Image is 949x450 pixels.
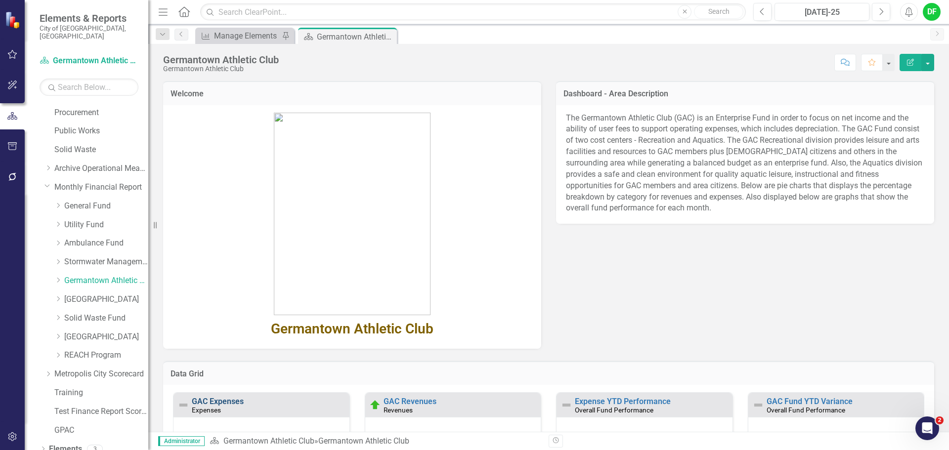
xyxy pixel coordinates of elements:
[64,331,148,343] a: [GEOGRAPHIC_DATA]
[54,107,148,119] a: Procurement
[923,3,941,21] button: DF
[812,430,857,440] text: YTD Variance
[64,350,148,361] a: REACH Program
[40,24,138,41] small: City of [GEOGRAPHIC_DATA], [GEOGRAPHIC_DATA]
[575,406,653,414] small: Overall Fund Performance
[274,113,431,315] img: MONTHLY%20FINANCIAL%20REPORTS%20IMAGE%20FY19%20v9.jpg
[563,89,927,98] h3: Dashboard - Area Description
[936,416,944,424] span: 2
[54,425,148,436] a: GPAC
[54,163,148,174] a: Archive Operational Measures
[54,406,148,417] a: Test Finance Report Scorecard
[64,313,148,324] a: Solid Waste Fund
[54,182,148,193] a: Monthly Financial Report
[64,201,148,212] a: General Fund
[4,10,23,29] img: ClearPoint Strategy
[40,55,138,67] a: Germantown Athletic Club
[369,399,381,411] img: On Target
[54,387,148,399] a: Training
[64,294,148,305] a: [GEOGRAPHIC_DATA]
[915,416,939,440] iframe: Intercom live chat
[271,321,433,337] span: Germantown Athletic Club
[575,397,671,406] a: Expense YTD Performance
[64,256,148,268] a: Stormwater Management Fund
[384,397,436,406] a: GAC Revenues
[163,65,279,73] div: Germantown Athletic Club
[54,144,148,156] a: Solid Waste
[613,430,672,440] text: YTD Performance
[767,397,853,406] a: GAC Fund YTD Variance
[64,275,148,286] a: Germantown Athletic Club
[566,113,924,214] p: The Germantown Athletic Club (GAC) is an Enterprise Fund in order to focus on net income and the ...
[210,436,541,447] div: »
[64,238,148,249] a: Ambulance Fund
[54,368,148,380] a: Metropolis City Scorecard
[40,79,138,96] input: Search Below...
[318,436,409,446] div: Germantown Athletic Club
[767,406,845,414] small: Overall Fund Performance
[192,397,244,406] a: GAC Expenses
[198,30,279,42] a: Manage Elements
[64,219,148,231] a: Utility Fund
[163,54,279,65] div: Germantown Athletic Club
[752,399,764,411] img: Not Defined
[223,436,314,446] a: Germantown Athletic Club
[694,5,743,19] button: Search
[200,3,746,21] input: Search ClearPoint...
[214,30,279,42] div: Manage Elements
[708,7,730,15] span: Search
[171,369,927,378] h3: Data Grid
[561,399,572,411] img: Not Defined
[171,89,534,98] h3: Welcome
[317,31,394,43] div: Germantown Athletic Club
[40,12,138,24] span: Elements & Reports
[775,3,869,21] button: [DATE]-25
[177,399,189,411] img: Not Defined
[384,406,413,414] small: Revenues
[192,406,221,414] small: Expenses
[54,125,148,137] a: Public Works
[158,436,205,446] span: Administrator
[778,6,866,18] div: [DATE]-25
